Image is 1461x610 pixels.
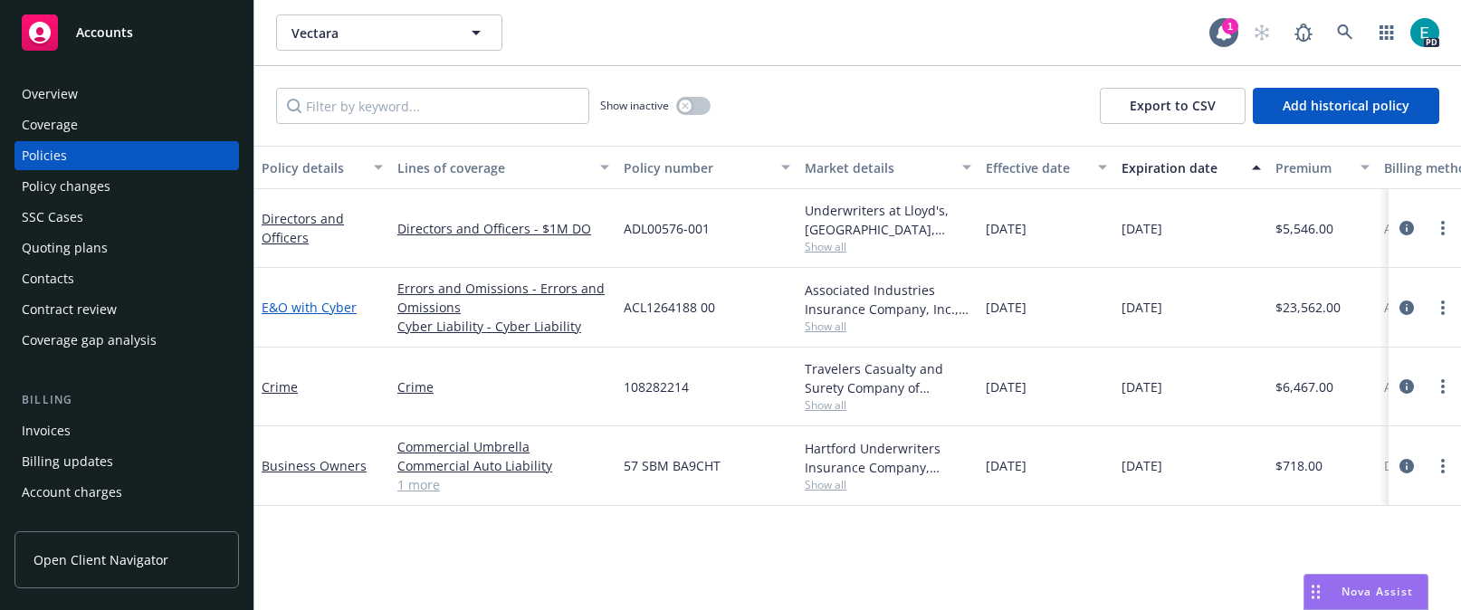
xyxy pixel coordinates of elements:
a: circleInformation [1396,376,1418,397]
div: Overview [22,80,78,109]
div: Invoices [22,416,71,445]
div: Billing updates [22,447,113,476]
button: Lines of coverage [390,146,616,189]
a: Overview [14,80,239,109]
span: ADL00576-001 [624,219,710,238]
div: Underwriters at Lloyd's, [GEOGRAPHIC_DATA], [PERSON_NAME] of [GEOGRAPHIC_DATA], RT Specialty Insu... [805,201,971,239]
a: SSC Cases [14,203,239,232]
span: [DATE] [1122,219,1162,238]
div: Premium [1275,158,1350,177]
a: more [1432,217,1454,239]
span: Vectara [291,24,448,43]
a: Contacts [14,264,239,293]
span: [DATE] [986,298,1027,317]
div: Coverage [22,110,78,139]
div: Policies [22,141,67,170]
span: [DATE] [986,456,1027,475]
a: Policies [14,141,239,170]
a: circleInformation [1396,217,1418,239]
a: Report a Bug [1285,14,1322,51]
span: $718.00 [1275,456,1323,475]
div: Quoting plans [22,234,108,262]
span: 57 SBM BA9CHT [624,456,721,475]
a: Commercial Umbrella [397,437,609,456]
span: ACL1264188 00 [624,298,715,317]
a: Start snowing [1244,14,1280,51]
div: SSC Cases [22,203,83,232]
a: Billing updates [14,447,239,476]
a: more [1432,455,1454,477]
a: Crime [397,377,609,396]
a: Commercial Auto Liability [397,456,609,475]
button: Effective date [979,146,1114,189]
span: Accounts [76,25,133,40]
div: Contacts [22,264,74,293]
a: Invoices [14,416,239,445]
button: Premium [1268,146,1377,189]
a: Search [1327,14,1363,51]
a: 1 more [397,475,609,494]
input: Filter by keyword... [276,88,589,124]
span: $6,467.00 [1275,377,1333,396]
div: Drag to move [1304,575,1327,609]
button: Export to CSV [1100,88,1246,124]
span: 108282214 [624,377,689,396]
a: Coverage [14,110,239,139]
a: more [1432,297,1454,319]
button: Nova Assist [1303,574,1428,610]
div: Coverage gap analysis [22,326,157,355]
a: Switch app [1369,14,1405,51]
span: Open Client Navigator [33,550,168,569]
div: Expiration date [1122,158,1241,177]
span: [DATE] [1122,456,1162,475]
div: Account charges [22,478,122,507]
div: Policy details [262,158,363,177]
span: Export to CSV [1130,97,1216,114]
a: Coverage gap analysis [14,326,239,355]
a: Business Owners [262,457,367,474]
span: $23,562.00 [1275,298,1341,317]
a: more [1432,376,1454,397]
span: [DATE] [986,219,1027,238]
span: Nova Assist [1342,584,1413,599]
span: Show inactive [600,98,669,113]
div: 1 [1222,18,1238,34]
button: Add historical policy [1253,88,1439,124]
div: Policy number [624,158,770,177]
button: Vectara [276,14,502,51]
span: [DATE] [1122,298,1162,317]
a: circleInformation [1396,455,1418,477]
a: Policy changes [14,172,239,201]
a: Crime [262,378,298,396]
a: E&O with Cyber [262,299,357,316]
button: Expiration date [1114,146,1268,189]
div: Travelers Casualty and Surety Company of America, Travelers Insurance [805,359,971,397]
span: Add historical policy [1283,97,1409,114]
a: Directors and Officers - $1M DO [397,219,609,238]
a: circleInformation [1396,297,1418,319]
div: Lines of coverage [397,158,589,177]
a: Errors and Omissions - Errors and Omissions [397,279,609,317]
a: Contract review [14,295,239,324]
span: $5,546.00 [1275,219,1333,238]
div: Billing [14,391,239,409]
a: Quoting plans [14,234,239,262]
div: Associated Industries Insurance Company, Inc., AmTrust Financial Services, RT Specialty Insurance... [805,281,971,319]
a: Directors and Officers [262,210,344,246]
button: Policy details [254,146,390,189]
span: Show all [805,319,971,334]
span: [DATE] [1122,377,1162,396]
span: Show all [805,239,971,254]
div: Installment plans [22,509,128,538]
span: Show all [805,477,971,492]
div: Market details [805,158,951,177]
div: Effective date [986,158,1087,177]
div: Contract review [22,295,117,324]
span: Show all [805,397,971,413]
div: Policy changes [22,172,110,201]
a: Cyber Liability - Cyber Liability [397,317,609,336]
button: Policy number [616,146,797,189]
a: Accounts [14,7,239,58]
div: Hartford Underwriters Insurance Company, Hartford Insurance Group [805,439,971,477]
span: [DATE] [986,377,1027,396]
